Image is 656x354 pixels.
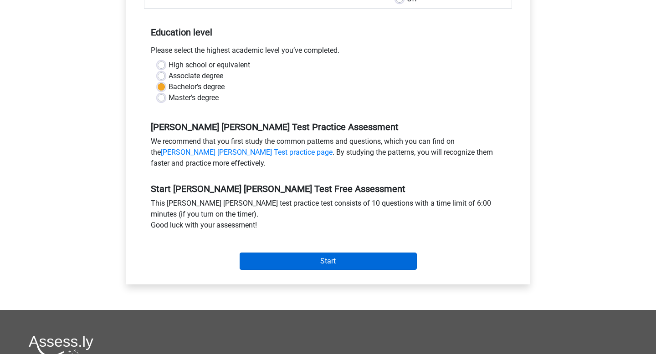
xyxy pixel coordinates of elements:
[151,23,505,41] h5: Education level
[144,45,512,60] div: Please select the highest academic level you’ve completed.
[169,71,223,81] label: Associate degree
[169,81,225,92] label: Bachelor's degree
[169,92,219,103] label: Master's degree
[144,136,512,172] div: We recommend that you first study the common patterns and questions, which you can find on the . ...
[151,183,505,194] h5: Start [PERSON_NAME] [PERSON_NAME] Test Free Assessment
[240,253,417,270] input: Start
[169,60,250,71] label: High school or equivalent
[144,198,512,234] div: This [PERSON_NAME] [PERSON_NAME] test practice test consists of 10 questions with a time limit of...
[151,121,505,132] h5: [PERSON_NAME] [PERSON_NAME] Test Practice Assessment
[161,148,333,157] a: [PERSON_NAME] [PERSON_NAME] Test practice page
